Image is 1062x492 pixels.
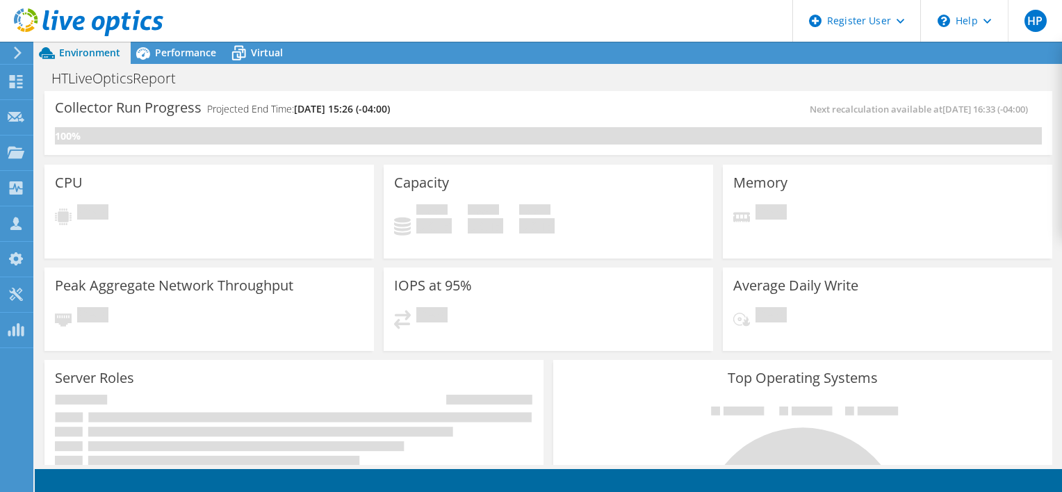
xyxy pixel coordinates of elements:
span: Pending [755,204,787,223]
span: [DATE] 15:26 (-04:00) [294,102,390,115]
h3: Top Operating Systems [564,370,1042,386]
span: Used [416,204,448,218]
span: Environment [59,46,120,59]
h3: Capacity [394,175,449,190]
h3: IOPS at 95% [394,278,472,293]
span: Virtual [251,46,283,59]
h4: 0 GiB [519,218,555,233]
h4: Projected End Time: [207,101,390,117]
svg: \n [938,15,950,27]
span: Free [468,204,499,218]
h3: Average Daily Write [733,278,858,293]
span: Pending [77,204,108,223]
h4: 0 GiB [416,218,452,233]
h4: 0 GiB [468,218,503,233]
span: Total [519,204,550,218]
span: [DATE] 16:33 (-04:00) [942,103,1028,115]
span: Pending [416,307,448,326]
h3: Server Roles [55,370,134,386]
span: Pending [755,307,787,326]
h3: CPU [55,175,83,190]
span: Pending [77,307,108,326]
span: Next recalculation available at [810,103,1035,115]
h1: HTLiveOpticsReport [45,71,197,86]
span: HP [1024,10,1047,32]
span: Performance [155,46,216,59]
h3: Memory [733,175,787,190]
h3: Peak Aggregate Network Throughput [55,278,293,293]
